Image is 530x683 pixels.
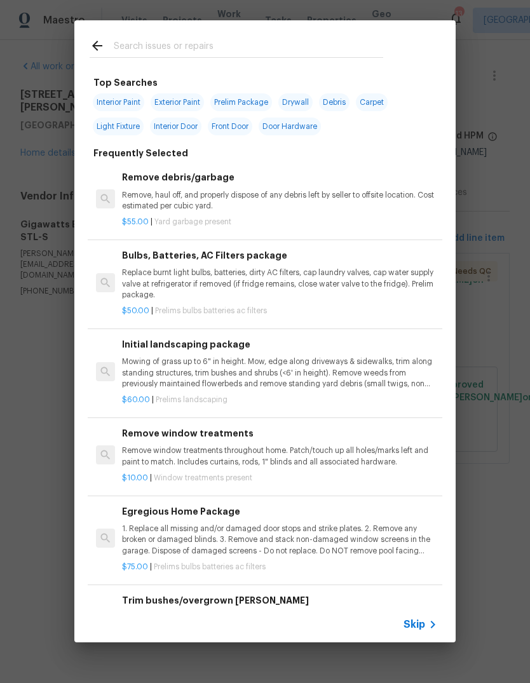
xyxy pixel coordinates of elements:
span: Prelims bulbs batteries ac filters [154,563,266,571]
p: | [122,217,437,227]
p: Mowing of grass up to 6" in height. Mow, edge along driveways & sidewalks, trim along standing st... [122,356,437,389]
span: Skip [404,618,425,631]
span: Carpet [356,93,388,111]
span: Front Door [208,118,252,135]
span: Prelim Package [210,93,272,111]
p: 1. Replace all missing and/or damaged door stops and strike plates. 2. Remove any broken or damag... [122,524,437,556]
span: Light Fixture [93,118,144,135]
h6: Remove debris/garbage [122,170,437,184]
p: Remove window treatments throughout home. Patch/touch up all holes/marks left and paint to match.... [122,445,437,467]
p: Replace burnt light bulbs, batteries, dirty AC filters, cap laundry valves, cap water supply valv... [122,267,437,300]
p: | [122,395,437,405]
span: Debris [319,93,350,111]
p: | [122,473,437,484]
h6: Initial landscaping package [122,337,437,351]
span: $60.00 [122,396,150,403]
p: Remove, haul off, and properly dispose of any debris left by seller to offsite location. Cost est... [122,190,437,212]
h6: Frequently Selected [93,146,188,160]
span: Prelims bulbs batteries ac filters [155,307,267,314]
span: Interior Door [150,118,201,135]
span: $75.00 [122,563,148,571]
span: Drywall [278,93,313,111]
span: Prelims landscaping [156,396,228,403]
h6: Remove window treatments [122,426,437,440]
span: $10.00 [122,474,148,482]
span: Interior Paint [93,93,144,111]
span: Door Hardware [259,118,321,135]
span: Exterior Paint [151,93,204,111]
span: $50.00 [122,307,149,314]
h6: Egregious Home Package [122,504,437,518]
p: | [122,562,437,572]
h6: Bulbs, Batteries, AC Filters package [122,248,437,262]
span: $55.00 [122,218,149,226]
input: Search issues or repairs [114,38,383,57]
span: Yard garbage present [154,218,231,226]
span: Window treatments present [154,474,252,482]
h6: Top Searches [93,76,158,90]
p: | [122,306,437,316]
h6: Trim bushes/overgrown [PERSON_NAME] [122,593,437,607]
